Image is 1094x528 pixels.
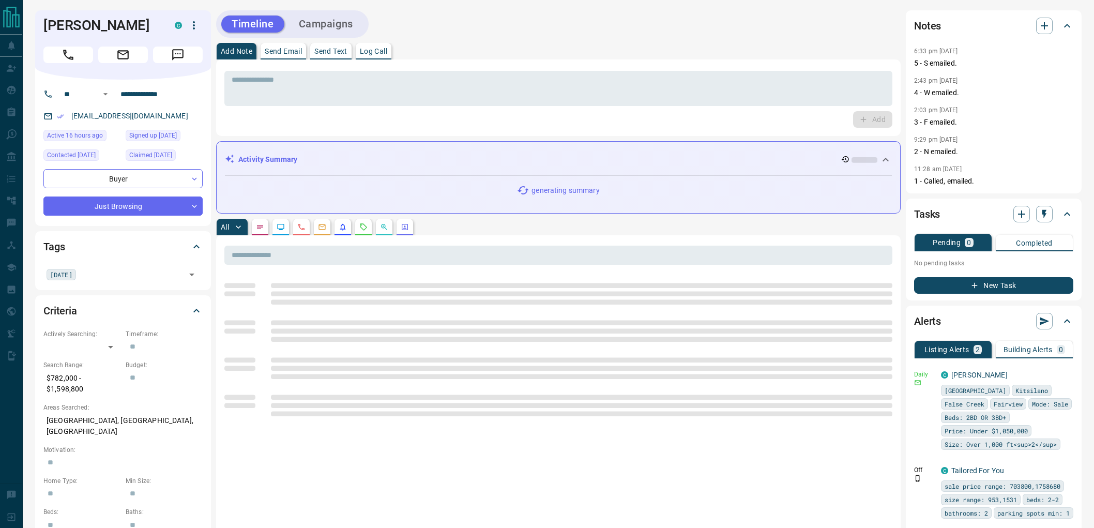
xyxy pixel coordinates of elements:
[914,117,1073,128] p: 3 - F emailed.
[43,360,120,370] p: Search Range:
[914,136,958,143] p: 9:29 pm [DATE]
[43,403,203,412] p: Areas Searched:
[914,165,962,173] p: 11:28 am [DATE]
[43,197,203,216] div: Just Browsing
[71,112,188,120] a: [EMAIL_ADDRESS][DOMAIN_NAME]
[914,313,941,329] h2: Alerts
[945,494,1017,505] span: size range: 953,1531
[914,379,921,386] svg: Email
[1015,385,1048,396] span: Kitsilano
[951,466,1004,475] a: Tailored For You
[43,169,203,188] div: Buyer
[933,239,961,246] p: Pending
[126,130,203,144] div: Sat Jun 21 2025
[924,346,969,353] p: Listing Alerts
[914,475,921,482] svg: Push Notification Only
[914,146,1073,157] p: 2 - N emailed.
[43,445,203,455] p: Motivation:
[129,150,172,160] span: Claimed [DATE]
[126,329,203,339] p: Timeframe:
[531,185,599,196] p: generating summary
[945,412,1006,423] span: Beds: 2BD OR 3BD+
[126,476,203,486] p: Min Size:
[401,223,409,231] svg: Agent Actions
[318,223,326,231] svg: Emails
[941,467,948,474] div: condos.ca
[914,176,1073,187] p: 1 - Called, emailed.
[914,465,935,475] p: Off
[57,113,64,120] svg: Email Verified
[297,223,306,231] svg: Calls
[914,309,1073,334] div: Alerts
[359,223,368,231] svg: Requests
[914,107,958,114] p: 2:03 pm [DATE]
[175,22,182,29] div: condos.ca
[951,371,1008,379] a: [PERSON_NAME]
[43,303,77,319] h2: Criteria
[43,238,65,255] h2: Tags
[43,149,120,164] div: Sat Jun 21 2025
[43,476,120,486] p: Home Type:
[914,202,1073,227] div: Tasks
[1059,346,1063,353] p: 0
[914,13,1073,38] div: Notes
[945,385,1006,396] span: [GEOGRAPHIC_DATA]
[43,298,203,323] div: Criteria
[945,439,1057,449] span: Size: Over 1,000 ft<sup>2</sup>
[47,130,103,141] span: Active 16 hours ago
[256,223,264,231] svg: Notes
[238,154,297,165] p: Activity Summary
[914,370,935,379] p: Daily
[126,360,203,370] p: Budget:
[43,507,120,517] p: Beds:
[914,277,1073,294] button: New Task
[126,507,203,517] p: Baths:
[914,255,1073,271] p: No pending tasks
[225,150,892,169] div: Activity Summary
[1032,399,1068,409] span: Mode: Sale
[50,269,72,280] span: [DATE]
[126,149,203,164] div: Sat Jun 21 2025
[1004,346,1053,353] p: Building Alerts
[914,77,958,84] p: 2:43 pm [DATE]
[945,508,988,518] span: bathrooms: 2
[153,47,203,63] span: Message
[43,329,120,339] p: Actively Searching:
[994,399,1023,409] span: Fairview
[47,150,96,160] span: Contacted [DATE]
[43,17,159,34] h1: [PERSON_NAME]
[997,508,1070,518] span: parking spots min: 1
[221,223,229,231] p: All
[265,48,302,55] p: Send Email
[380,223,388,231] svg: Opportunities
[941,371,948,379] div: condos.ca
[43,130,120,144] div: Sat Oct 11 2025
[914,18,941,34] h2: Notes
[976,346,980,353] p: 2
[98,47,148,63] span: Email
[914,206,940,222] h2: Tasks
[314,48,347,55] p: Send Text
[967,239,971,246] p: 0
[221,48,252,55] p: Add Note
[43,47,93,63] span: Call
[360,48,387,55] p: Log Call
[1016,239,1053,247] p: Completed
[185,267,199,282] button: Open
[945,399,984,409] span: False Creek
[1026,494,1059,505] span: beds: 2-2
[339,223,347,231] svg: Listing Alerts
[43,412,203,440] p: [GEOGRAPHIC_DATA], [GEOGRAPHIC_DATA], [GEOGRAPHIC_DATA]
[945,481,1060,491] span: sale price range: 703800,1758680
[914,48,958,55] p: 6:33 pm [DATE]
[288,16,363,33] button: Campaigns
[43,234,203,259] div: Tags
[945,426,1028,436] span: Price: Under $1,050,000
[914,58,1073,69] p: 5 - S emailed.
[914,87,1073,98] p: 4 - W emailed.
[43,370,120,398] p: $782,000 - $1,598,800
[277,223,285,231] svg: Lead Browsing Activity
[129,130,177,141] span: Signed up [DATE]
[221,16,284,33] button: Timeline
[99,88,112,100] button: Open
